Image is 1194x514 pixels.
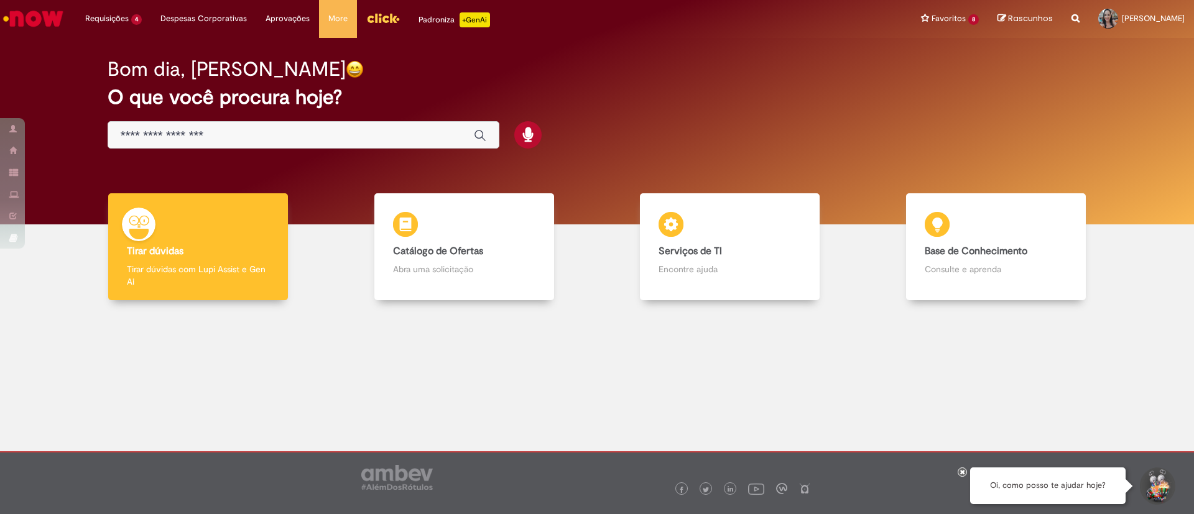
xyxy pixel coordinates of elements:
[131,14,142,25] span: 4
[127,263,269,288] p: Tirar dúvidas com Lupi Assist e Gen Ai
[1138,467,1175,505] button: Iniciar Conversa de Suporte
[460,12,490,27] p: +GenAi
[328,12,348,25] span: More
[1122,13,1185,24] span: [PERSON_NAME]
[997,13,1053,25] a: Rascunhos
[108,86,1087,108] h2: O que você procura hoje?
[799,483,810,494] img: logo_footer_naosei.png
[393,263,535,275] p: Abra uma solicitação
[366,9,400,27] img: click_logo_yellow_360x200.png
[776,483,787,494] img: logo_footer_workplace.png
[127,245,183,257] b: Tirar dúvidas
[108,58,346,80] h2: Bom dia, [PERSON_NAME]
[970,467,1126,504] div: Oi, como posso te ajudar hoje?
[932,12,966,25] span: Favoritos
[659,263,801,275] p: Encontre ajuda
[419,12,490,27] div: Padroniza
[968,14,979,25] span: 8
[85,12,129,25] span: Requisições
[728,486,734,493] img: logo_footer_linkedin.png
[266,12,310,25] span: Aprovações
[361,465,433,490] img: logo_footer_ambev_rotulo_gray.png
[160,12,247,25] span: Despesas Corporativas
[597,193,863,301] a: Serviços de TI Encontre ajuda
[346,60,364,78] img: happy-face.png
[1,6,65,31] img: ServiceNow
[925,263,1067,275] p: Consulte e aprenda
[659,245,722,257] b: Serviços de TI
[863,193,1129,301] a: Base de Conhecimento Consulte e aprenda
[393,245,483,257] b: Catálogo de Ofertas
[1008,12,1053,24] span: Rascunhos
[703,487,709,493] img: logo_footer_twitter.png
[65,193,331,301] a: Tirar dúvidas Tirar dúvidas com Lupi Assist e Gen Ai
[925,245,1027,257] b: Base de Conhecimento
[678,487,685,493] img: logo_footer_facebook.png
[331,193,598,301] a: Catálogo de Ofertas Abra uma solicitação
[748,480,764,497] img: logo_footer_youtube.png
